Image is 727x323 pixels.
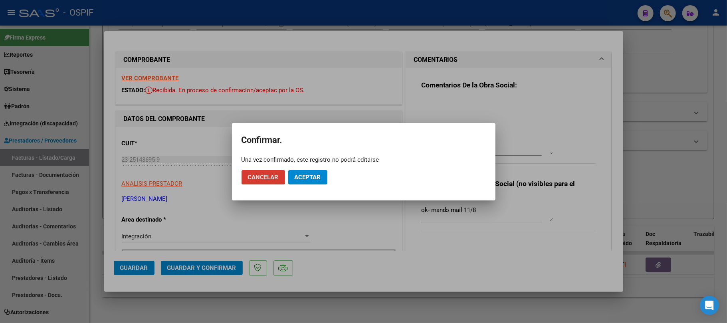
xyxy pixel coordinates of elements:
div: Open Intercom Messenger [700,296,719,315]
button: Cancelar [242,170,285,184]
span: Aceptar [295,174,321,181]
h2: Confirmar. [242,133,486,148]
button: Aceptar [288,170,327,184]
span: Cancelar [248,174,279,181]
div: Una vez confirmado, este registro no podrá editarse [242,156,486,164]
